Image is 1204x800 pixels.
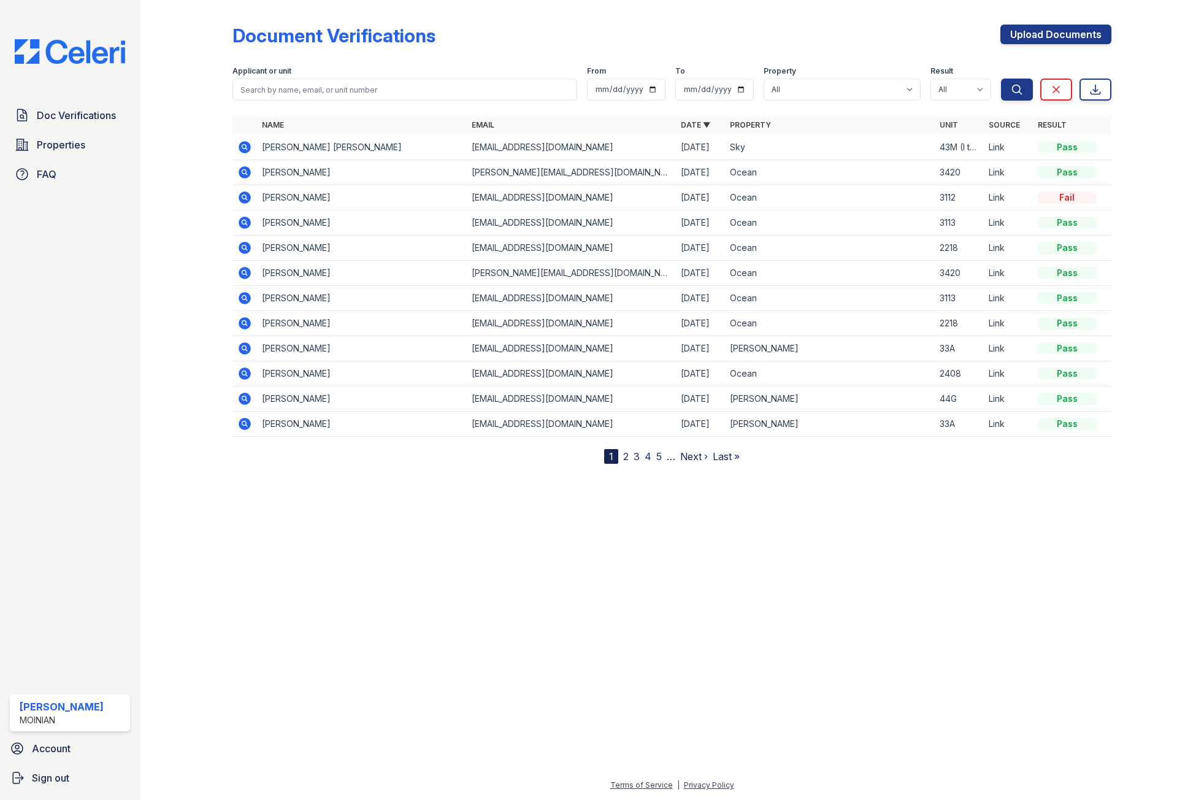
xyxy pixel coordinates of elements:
td: [EMAIL_ADDRESS][DOMAIN_NAME] [467,412,676,437]
div: 1 [604,449,618,464]
td: [PERSON_NAME] [257,311,466,336]
td: Ocean [725,210,934,236]
td: [EMAIL_ADDRESS][DOMAIN_NAME] [467,210,676,236]
a: Properties [10,133,130,157]
label: Applicant or unit [232,66,291,76]
td: [PERSON_NAME] [257,210,466,236]
div: | [677,780,680,790]
a: Result [1038,120,1067,129]
td: Link [984,361,1033,387]
a: Source [989,120,1020,129]
td: [DATE] [676,286,725,311]
td: 3113 [935,210,984,236]
div: Pass [1038,267,1097,279]
span: Sign out [32,771,69,785]
td: [DATE] [676,236,725,261]
td: [PERSON_NAME] [257,286,466,311]
div: Pass [1038,292,1097,304]
div: Fail [1038,191,1097,204]
td: [PERSON_NAME] [257,236,466,261]
td: [PERSON_NAME] [257,160,466,185]
span: Properties [37,137,85,152]
td: [EMAIL_ADDRESS][DOMAIN_NAME] [467,361,676,387]
div: Moinian [20,714,104,726]
div: Document Verifications [232,25,435,47]
span: Account [32,741,71,756]
td: [DATE] [676,261,725,286]
a: Email [472,120,494,129]
span: Doc Verifications [37,108,116,123]
div: [PERSON_NAME] [20,699,104,714]
td: 3420 [935,261,984,286]
td: Link [984,412,1033,437]
a: Privacy Policy [684,780,734,790]
a: Last » [713,450,740,463]
td: [PERSON_NAME] [725,336,934,361]
div: Pass [1038,242,1097,254]
td: 2218 [935,236,984,261]
label: Property [764,66,796,76]
td: Link [984,160,1033,185]
td: [DATE] [676,135,725,160]
td: Ocean [725,236,934,261]
td: [EMAIL_ADDRESS][DOMAIN_NAME] [467,311,676,336]
a: Name [262,120,284,129]
a: Unit [940,120,958,129]
td: [EMAIL_ADDRESS][DOMAIN_NAME] [467,336,676,361]
div: Pass [1038,367,1097,380]
a: 2 [623,450,629,463]
td: 2408 [935,361,984,387]
td: Link [984,387,1033,412]
td: [EMAIL_ADDRESS][DOMAIN_NAME] [467,185,676,210]
td: [DATE] [676,361,725,387]
a: Account [5,736,135,761]
a: Sign out [5,766,135,790]
td: [EMAIL_ADDRESS][DOMAIN_NAME] [467,286,676,311]
td: [PERSON_NAME] [257,361,466,387]
span: FAQ [37,167,56,182]
td: 2218 [935,311,984,336]
a: 5 [656,450,662,463]
td: [PERSON_NAME] [257,387,466,412]
td: Ocean [725,185,934,210]
td: 33A [935,412,984,437]
a: Next › [680,450,708,463]
td: Link [984,236,1033,261]
td: [PERSON_NAME] [725,412,934,437]
a: 3 [634,450,640,463]
td: Link [984,261,1033,286]
input: Search by name, email, or unit number [232,79,577,101]
a: Terms of Service [610,780,673,790]
label: Result [930,66,953,76]
td: Link [984,135,1033,160]
td: 3112 [935,185,984,210]
td: Ocean [725,160,934,185]
td: [PERSON_NAME][EMAIL_ADDRESS][DOMAIN_NAME] [467,261,676,286]
td: Ocean [725,361,934,387]
a: Date ▼ [681,120,710,129]
td: 43M (I think they gave me the wrong one; I’m applying for the studio in the corner) [935,135,984,160]
td: [PERSON_NAME] [725,387,934,412]
td: Ocean [725,286,934,311]
td: Ocean [725,261,934,286]
a: Upload Documents [1000,25,1111,44]
td: [DATE] [676,210,725,236]
div: Pass [1038,342,1097,355]
td: [DATE] [676,311,725,336]
td: Link [984,336,1033,361]
td: Link [984,210,1033,236]
a: Doc Verifications [10,103,130,128]
td: Link [984,311,1033,336]
div: Pass [1038,418,1097,430]
td: 33A [935,336,984,361]
td: 3113 [935,286,984,311]
td: [PERSON_NAME] [PERSON_NAME] [257,135,466,160]
td: Link [984,286,1033,311]
label: From [587,66,606,76]
td: [DATE] [676,160,725,185]
td: [EMAIL_ADDRESS][DOMAIN_NAME] [467,135,676,160]
td: 44G [935,387,984,412]
a: FAQ [10,162,130,187]
label: To [675,66,685,76]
